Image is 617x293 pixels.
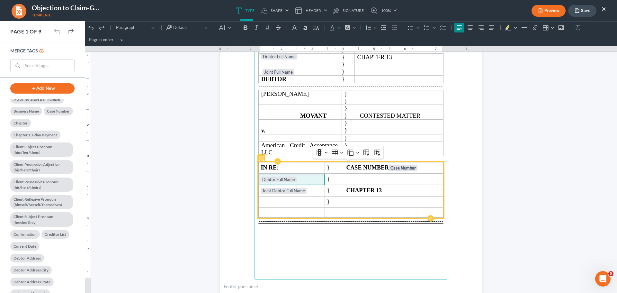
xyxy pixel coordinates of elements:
tag: Joint Debtor Full Name [176,167,222,172]
div: 7 [350,25,352,29]
div: Chapter [10,119,31,127]
span: } [260,84,263,90]
span: CHAPTER 13 [273,32,307,39]
div: Case Number [44,107,73,115]
span: Default [88,3,118,10]
span: } [260,121,263,127]
u: ------------------------------------------------------------------------------------------------ [174,197,358,203]
div: Client Possessive Pronoun (his/hers/theirs) [10,178,73,192]
div: Chapter 13 Plan Payment [10,131,60,139]
div: 8 [1,196,5,197]
button: Preview [532,5,566,17]
div: Client Subject Pronoun (he/she/they) [10,212,73,226]
div: 0 [134,25,136,29]
div: Client Object Pronoun (him/her/them) [10,142,73,157]
span: } [260,69,263,76]
span: Paragraph [31,3,65,10]
tag: Debtor Full Name [176,32,212,38]
div: 2 [196,25,198,29]
h3: -------------------------------------------------------------------------------------------- [174,62,359,69]
span: } [260,113,263,120]
span: Template [32,13,51,17]
div: 4 [257,25,259,29]
div: 4 [1,72,5,74]
div: 8 [381,25,383,29]
button: Default [79,2,125,11]
span: } [260,106,263,113]
div: 6 [319,25,321,29]
input: Search tags... [22,60,74,72]
strong: DEBTOR [176,54,201,61]
tag: Joint Full Name [178,48,210,54]
strong: v. [176,106,181,113]
span: } [260,76,263,83]
span: Page number [4,15,33,22]
button: Save [568,5,596,17]
div: Client Possessive Adjective (his/hers/their) [10,160,73,174]
div: 3 [227,25,228,29]
button: Add New [10,83,75,94]
tag: Debtor Full Name [176,155,212,161]
span: [PERSON_NAME] [176,69,224,76]
span: } [242,177,245,184]
span: } [260,91,263,98]
strong: CHAPTER 13 [261,166,297,172]
strong: MERGE TAGS [10,48,38,53]
div: 5 [1,103,5,105]
div: Client Reflexive Pronoun (himself/herself/themselves) [10,195,73,209]
span: } [257,40,260,46]
span: } [257,54,260,61]
h4: Objection to Claim-GA-[PERSON_NAME] IN PERSON ATL.docx [32,3,101,12]
span: 5 [608,271,613,276]
strong: MOVANT [215,91,242,98]
div: Creditor List [41,230,69,239]
span: } [242,143,245,150]
span: Shape [271,9,282,13]
span: : [176,143,193,150]
span: } [260,98,263,105]
div: Debtor Address [10,254,44,262]
span: 100% [381,9,391,13]
button: Page number [1,14,41,23]
div: Confirmation [10,230,40,239]
span: American Credit Acceptance, LLC [176,121,255,134]
div: Debtor Address City [10,266,52,274]
button: × [602,5,606,13]
strong: CASE NUMBER [261,143,333,150]
span: } [242,166,245,172]
button: Paragraph [28,2,73,11]
div: 6 [1,134,5,136]
span: } [257,47,260,54]
div: 9 [1,226,5,228]
div: Attorney State Bar Number [10,95,64,104]
div: Current Date [10,242,40,251]
span: } [257,32,260,39]
iframe: Intercom live chat [595,271,611,287]
span: } [242,155,245,161]
div: 1 [165,25,167,29]
div: 5 [288,25,290,29]
div: Table toolbar [228,125,298,137]
div: 3 [1,41,5,43]
h5: Page 1 of 9 [10,28,41,35]
strong: IN RE [176,143,192,150]
div: Business Name [10,107,42,115]
div: Debtor Address State [10,278,54,286]
footer: Rich Text Editor, page-0-footer [135,258,397,289]
div: 7 [1,165,5,167]
strong: Case Number [306,144,331,149]
span: CONTESTED MATTER [275,91,335,98]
